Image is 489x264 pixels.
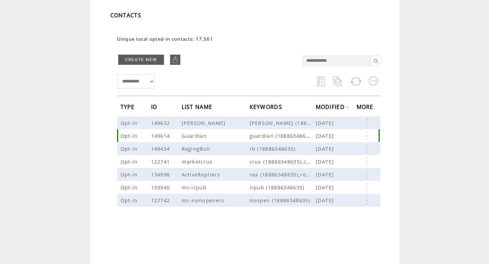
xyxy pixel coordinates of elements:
span: Opt-in [121,197,140,204]
span: [DATE] [316,158,336,165]
span: MORE [357,101,375,114]
span: Opt-in [121,184,140,191]
a: ID [151,105,159,109]
span: guardian (18886348635) [250,132,316,139]
span: [PERSON_NAME] [182,119,228,126]
span: marketcrux [182,158,215,165]
span: irpub (18886348635) [250,184,316,191]
span: MODIFIED [316,101,347,114]
span: Unique total opted-in contacts: 17,561 [117,36,214,42]
a: KEYWORDS [250,105,284,109]
span: 149434 [151,145,172,152]
span: [DATE] [316,197,336,204]
a: MODIFIED↓ [316,105,349,109]
span: LIST NAME [182,101,214,114]
span: mc-nonopeners [182,197,226,204]
span: ActiveRepliers [182,171,222,178]
a: LIST NAME [182,105,214,109]
span: TYPE [121,101,137,114]
span: Opt-in [121,132,140,139]
span: Opt-in [121,119,140,126]
span: meza (18886348635) [250,119,316,126]
span: 149632 [151,119,172,126]
span: Guardian [182,132,209,139]
span: noopen (18886348635) [250,197,316,204]
span: rea (18886348635),read (18886348635),ready (18886348635) [250,171,316,178]
img: upload.png [172,56,179,63]
span: Opt-in [121,145,140,152]
span: KEYWORDS [250,101,284,114]
span: 122742 [151,197,172,204]
span: [DATE] [316,132,336,139]
span: 134998 [151,171,172,178]
span: mc-irpub [182,184,209,191]
span: Opt-in [121,158,140,165]
span: 133940 [151,184,172,191]
span: ID [151,101,159,114]
span: RagingBull [182,145,212,152]
span: rb (18886348635) [250,145,316,152]
a: CREATE NEW [118,55,164,65]
span: 149614 [151,132,172,139]
span: [DATE] [316,119,336,126]
span: 122741 [151,158,172,165]
span: Opt-in [121,171,140,178]
span: [DATE] [316,145,336,152]
span: crux (18886348635),crux (40691),crux (71441-US),hawk (18886348635),LOL (18886348635),now (1888634... [250,158,316,165]
span: [DATE] [316,184,336,191]
span: [DATE] [316,171,336,178]
a: TYPE [121,105,137,109]
span: CONTACTS [110,12,142,19]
